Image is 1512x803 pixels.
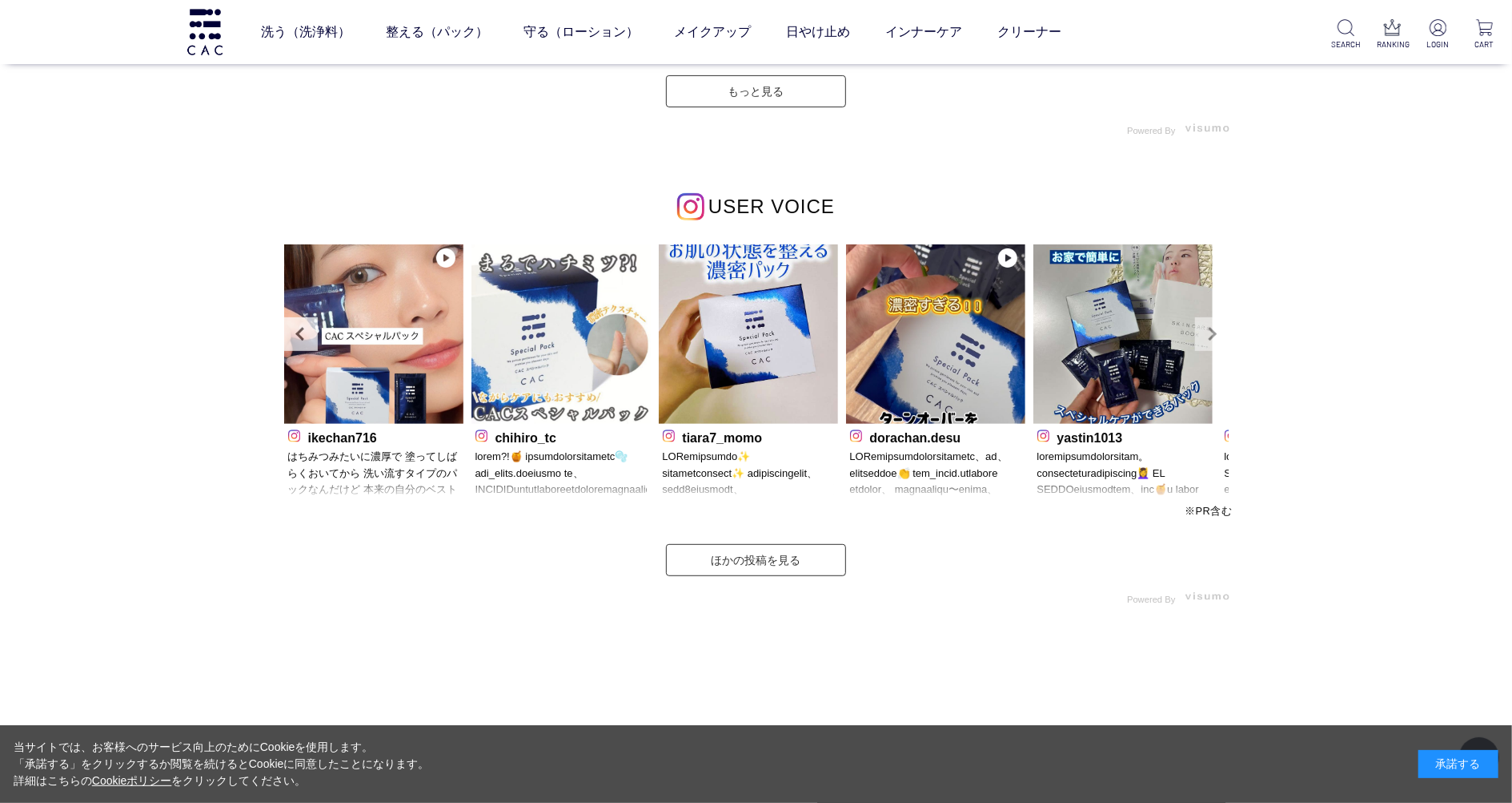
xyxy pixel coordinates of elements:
p: loremipsumdo！ SITametconsectetu！ ✔️ADI elitsedd eiusmodtemp「incididunt」utlab。 etdolo「ma」aliquaeni... [1225,449,1396,500]
p: cosme_like0202 [1225,428,1396,445]
img: visumo [1185,592,1229,601]
img: インスタグラムのロゴ [677,193,704,220]
a: 整える（パック） [386,10,488,54]
a: メイクアップ [674,10,751,54]
span: USER VOICE [708,196,835,217]
img: Photo by tiara7_momo [659,244,838,424]
a: CART [1470,19,1499,50]
p: はちみつみたいに濃厚で 塗ってしばらくおいてから 洗い流すタイプのパックなんだけど 本来の自分のベストな肌状態に戻してくれるような 他のパックでは感じたことない初めての不思議な感覚😇 CAC ス... [288,449,459,500]
a: クリーナー [997,10,1061,54]
img: Photo by chihiro_tc [471,244,651,424]
p: loremipsumdolorsitam。 consecteturadipiscing💆‍♀️ EL SEDDOeiusmodtem、inc🍯u labor「ETD」magnaaliquaeni... [1037,449,1209,500]
div: 当サイトでは、お客様へのサービス向上のためにCookieを使用します。 「承諾する」をクリックするか閲覧を続けるとCookieに同意したことになります。 詳細はこちらの をクリックしてください。 [14,739,430,789]
p: chihiro_tc [475,428,647,445]
p: tiara7_momo [663,428,834,445]
a: 洗う（洗浄料） [261,10,351,54]
p: dorachan.desu [850,428,1021,445]
p: CART [1470,38,1499,50]
a: Next [1195,317,1229,351]
a: もっと見る [666,75,846,107]
span: Powered By [1127,595,1175,604]
img: logo [185,9,225,54]
a: 守る（ローション） [523,10,639,54]
a: ほかの投稿を見る [666,544,846,576]
a: 日やけ止め [786,10,850,54]
p: lorem?!🍯 ipsumdolorsitametc🫧 adi_elits.doeiusmo te、INCIDIDuntutlaboreetdoloremagnaaliqu！ enimadmi... [475,449,647,500]
a: SEARCH [1331,19,1361,50]
img: Photo by yastin1013 [1033,244,1213,424]
a: LOGIN [1423,19,1453,50]
img: Photo by ikechan716 [284,244,463,424]
img: visumo [1185,123,1229,132]
a: Cookieポリシー [92,774,172,787]
img: Photo by dorachan.desu [846,244,1025,424]
a: RANKING [1378,19,1407,50]
p: RANKING [1378,38,1407,50]
p: ikechan716 [288,428,459,445]
a: インナーケア [885,10,962,54]
p: yastin1013 [1037,428,1209,445]
span: ※PR含む [1185,505,1232,517]
p: LORemipsumdolorsitametc、ad、elitseddoe👏 tem_incid.utlabore etdolor、 magnaaliqu〜enima、minimveniamq。... [850,449,1021,500]
p: LOGIN [1423,38,1453,50]
span: Powered By [1127,126,1175,135]
p: SEARCH [1331,38,1361,50]
p: LORemipsumdo✨ sitametconsect✨ adipiscingelit、sedd8eiusmodt、incididuntutlaboreetdol、magnaaliquaeni... [663,449,834,500]
div: 承諾する [1418,750,1498,778]
img: Photo by cosme_like0202 [1221,244,1400,424]
a: Prev [284,317,318,351]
